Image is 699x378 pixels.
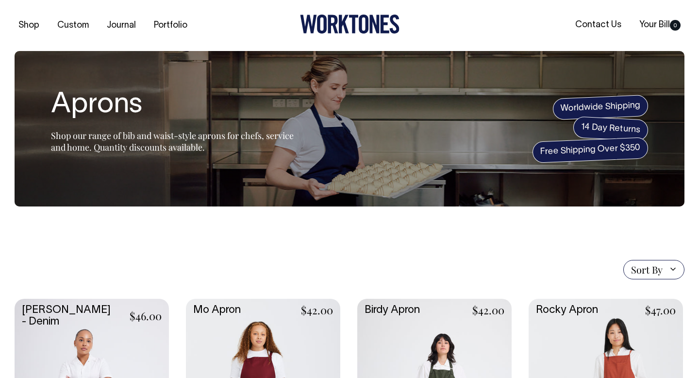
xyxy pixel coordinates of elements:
[53,17,93,34] a: Custom
[635,17,684,33] a: Your Bill0
[532,137,649,163] span: Free Shipping Over $350
[15,17,43,34] a: Shop
[571,17,625,33] a: Contact Us
[552,95,649,120] span: Worldwide Shipping
[51,130,294,153] span: Shop our range of bib and waist-style aprons for chefs, service and home. Quantity discounts avai...
[631,264,663,275] span: Sort By
[150,17,191,34] a: Portfolio
[51,90,294,121] h1: Aprons
[573,116,649,141] span: 14 Day Returns
[103,17,140,34] a: Journal
[670,20,681,31] span: 0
